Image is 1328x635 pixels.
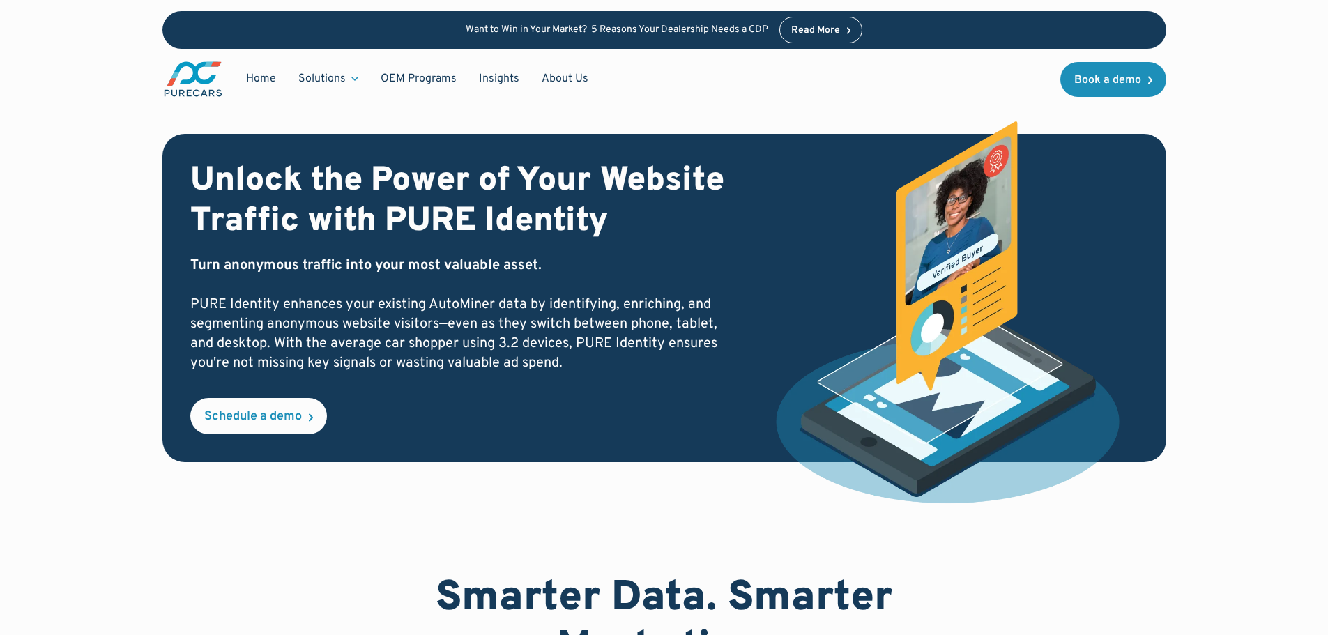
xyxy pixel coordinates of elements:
div: Schedule a demo [204,411,302,423]
a: main [162,60,224,98]
strong: Turn anonymous traffic into your most valuable asset. ‍ [190,257,542,275]
a: OEM Programs [369,66,468,92]
div: Solutions [287,66,369,92]
a: Insights [468,66,531,92]
div: Read More [791,26,840,36]
a: Home [235,66,287,92]
a: About Us [531,66,600,92]
a: Schedule a demo [190,398,327,434]
img: purecars logo [162,60,224,98]
div: Solutions [298,71,346,86]
p: PURE Identity enhances your existing AutoMiner data by identifying, enriching, and segmenting ano... [190,256,731,373]
h2: Unlock the Power of Your Website Traffic with PURE Identity [190,162,731,242]
p: Want to Win in Your Market? 5 Reasons Your Dealership Needs a CDP [466,24,768,36]
a: Book a demo [1060,62,1166,97]
div: Book a demo [1074,75,1141,86]
a: Read More [779,17,863,43]
img: customer data platform illustration [750,121,1145,516]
